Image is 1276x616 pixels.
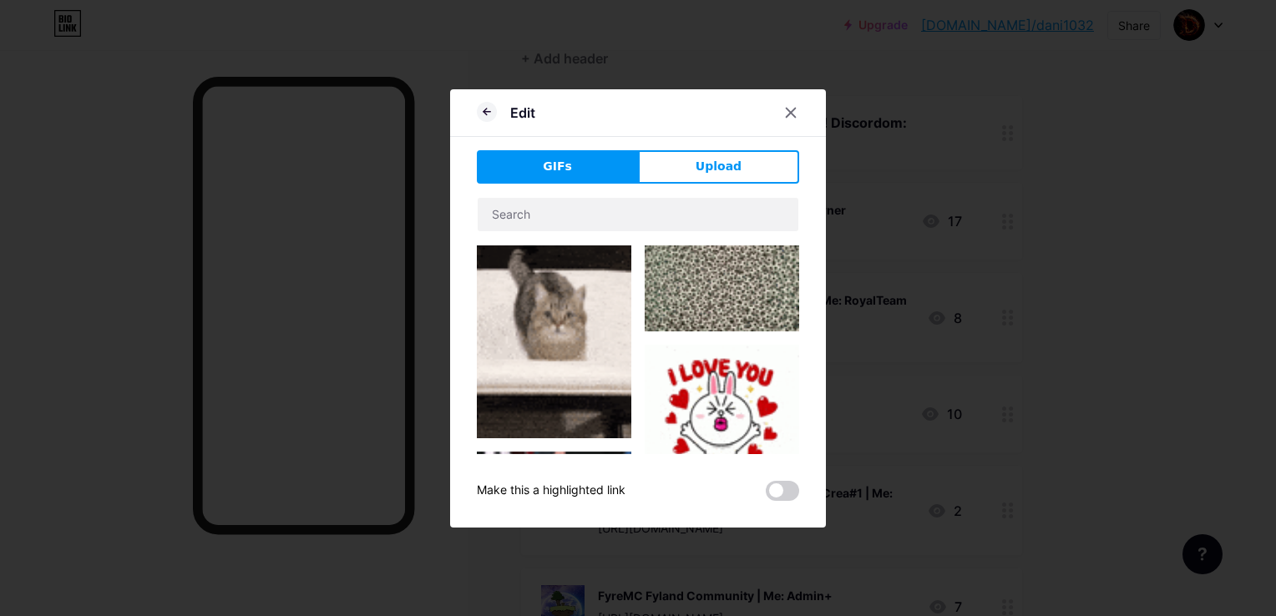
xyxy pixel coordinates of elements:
span: Upload [696,158,742,175]
img: Gihpy [477,245,631,438]
button: GIFs [477,150,638,184]
img: Gihpy [477,452,631,583]
div: Make this a highlighted link [477,481,625,501]
span: GIFs [543,158,572,175]
img: Gihpy [645,245,799,332]
input: Search [478,198,798,231]
div: Edit [510,103,535,123]
img: Gihpy [645,345,799,477]
button: Upload [638,150,799,184]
